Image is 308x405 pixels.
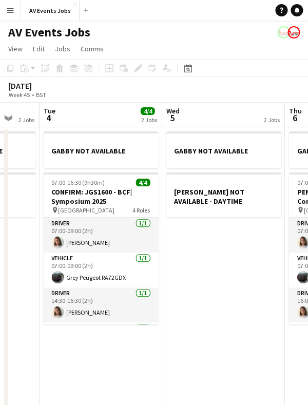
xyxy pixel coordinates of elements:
span: 4 [42,112,55,124]
a: Jobs [51,42,74,55]
app-job-card: GABBY NOT AVAILABLE [44,131,159,168]
h1: AV Events Jobs [8,25,90,40]
span: 4/4 [136,179,150,186]
span: 5 [165,112,180,124]
app-user-avatar: Liam O'Brien [287,26,300,38]
app-job-card: [PERSON_NAME] NOT AVAILABLE - DAYTIME [166,172,281,217]
span: Edit [33,44,45,53]
app-card-role: Vehicle1/107:00-09:00 (2h)Grey Peugeot RA72GDX [44,253,159,287]
span: 4 Roles [133,206,150,214]
span: Thu [289,106,302,115]
app-card-role: Driver1/107:00-09:00 (2h)[PERSON_NAME] [44,218,159,253]
span: 4/4 [141,107,155,115]
a: View [4,42,27,55]
h3: [PERSON_NAME] NOT AVAILABLE - DAYTIME [166,187,281,206]
div: [DATE] [8,81,70,91]
button: AV Events Jobs [21,1,80,21]
app-job-card: GABBY NOT AVAILABLE [166,131,281,168]
h3: GABBY NOT AVAILABLE [44,146,159,156]
h3: GABBY NOT AVAILABLE [166,146,281,156]
div: 2 Jobs [141,116,157,124]
div: BST [36,91,46,99]
div: 2 Jobs [18,116,34,124]
span: Jobs [55,44,70,53]
app-card-role: Vehicle1/1 [44,322,159,357]
div: 2 Jobs [264,116,280,124]
a: Comms [76,42,108,55]
span: [GEOGRAPHIC_DATA] [59,206,115,214]
h3: CONFIRM: JGS1600 - BCF| Symposium 2025 [44,187,159,206]
span: Tue [44,106,55,115]
app-user-avatar: Liam O'Brien [277,26,290,38]
app-job-card: 07:00-16:30 (9h30m)4/4CONFIRM: JGS1600 - BCF| Symposium 2025 [GEOGRAPHIC_DATA]4 RolesDriver1/107:... [44,172,159,324]
span: Comms [81,44,104,53]
span: 07:00-16:30 (9h30m) [52,179,105,186]
app-card-role: Driver1/114:30-16:30 (2h)[PERSON_NAME] [44,287,159,322]
span: Week 45 [6,91,32,99]
a: Edit [29,42,49,55]
span: 6 [287,112,302,124]
span: View [8,44,23,53]
span: Wed [166,106,180,115]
